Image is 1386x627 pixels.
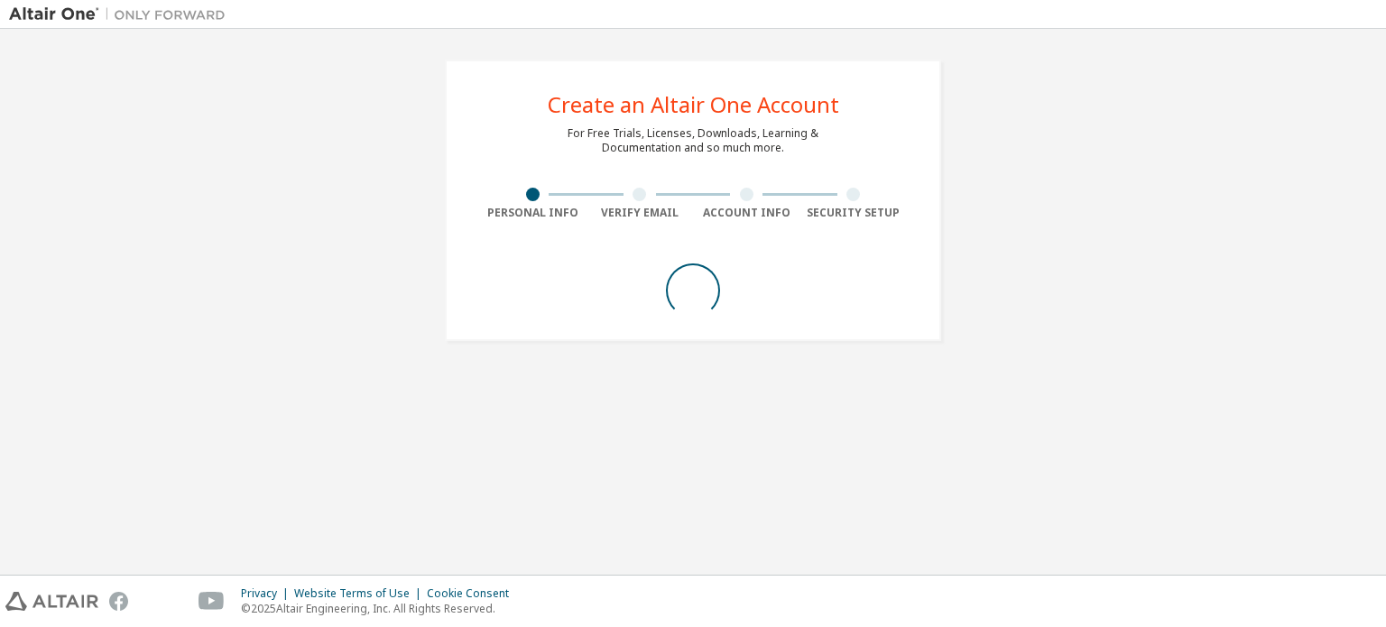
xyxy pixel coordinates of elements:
[241,586,294,601] div: Privacy
[427,586,520,601] div: Cookie Consent
[800,206,908,220] div: Security Setup
[479,206,587,220] div: Personal Info
[241,601,520,616] p: © 2025 Altair Engineering, Inc. All Rights Reserved.
[693,206,800,220] div: Account Info
[5,592,98,611] img: altair_logo.svg
[568,126,818,155] div: For Free Trials, Licenses, Downloads, Learning & Documentation and so much more.
[587,206,694,220] div: Verify Email
[548,94,839,115] div: Create an Altair One Account
[109,592,128,611] img: facebook.svg
[199,592,225,611] img: youtube.svg
[294,586,427,601] div: Website Terms of Use
[9,5,235,23] img: Altair One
